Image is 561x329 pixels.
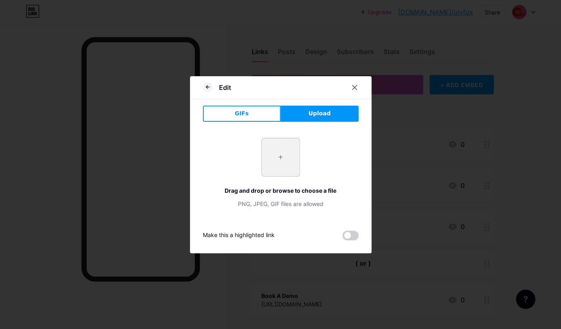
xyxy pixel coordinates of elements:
[203,200,359,208] div: PNG, JPEG, GIF files are allowed
[281,106,359,122] button: Upload
[308,109,330,118] span: Upload
[203,231,275,240] div: Make this a highlighted link
[203,186,359,195] div: Drag and drop or browse to choose a file
[235,109,249,118] span: GIFs
[203,106,281,122] button: GIFs
[219,83,231,92] div: Edit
